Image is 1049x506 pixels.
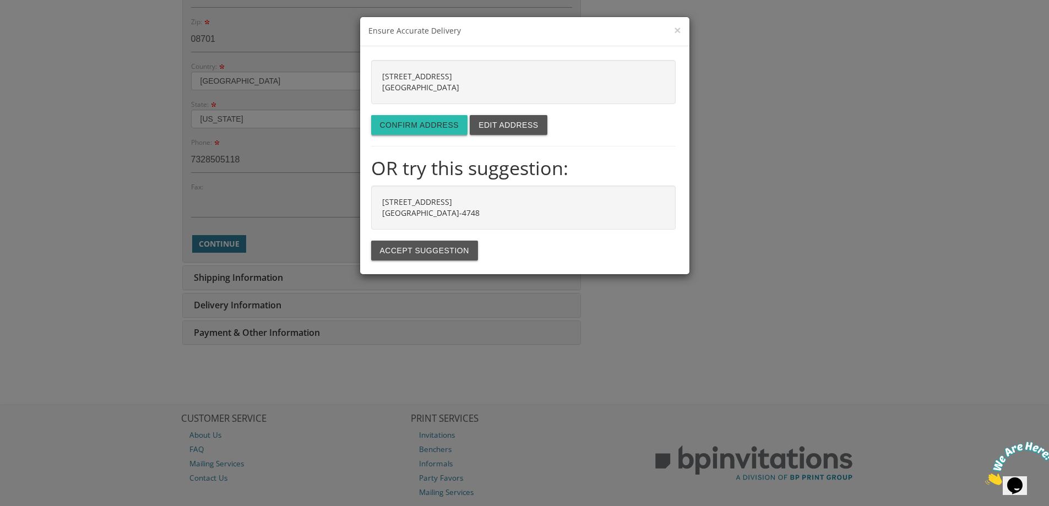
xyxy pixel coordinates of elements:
button: × [674,24,681,36]
iframe: chat widget [981,437,1049,489]
button: Edit address [470,115,547,135]
strong: [STREET_ADDRESS] [GEOGRAPHIC_DATA]-4748 [382,197,480,218]
h3: Ensure Accurate Delivery [368,25,681,37]
strong: OR try this suggestion: [371,155,568,181]
button: Confirm address [371,115,468,135]
img: Chat attention grabber [4,4,73,48]
div: [STREET_ADDRESS] [GEOGRAPHIC_DATA] [371,60,676,104]
button: Accept suggestion [371,241,478,260]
